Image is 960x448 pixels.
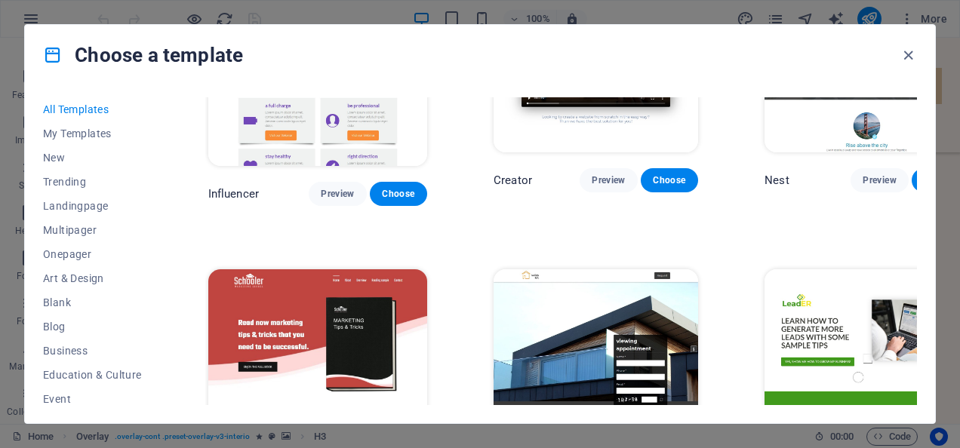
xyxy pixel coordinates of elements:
span: Event [43,393,142,405]
button: All Templates [43,97,142,121]
span: Trending [43,176,142,188]
button: Blog [43,315,142,339]
h4: Choose a template [43,43,243,67]
button: Art & Design [43,266,142,290]
span: Preview [321,188,354,200]
span: Multipager [43,224,142,236]
button: Choose [370,182,427,206]
button: Business [43,339,142,363]
span: Choose [653,174,686,186]
span: Blog [43,321,142,333]
button: Event [43,387,142,411]
span: My Templates [43,127,142,140]
button: Education & Culture [43,363,142,387]
p: Creator [494,173,532,188]
button: New [43,146,142,170]
p: Nest [765,173,789,188]
span: New [43,152,142,164]
span: Blank [43,296,142,308]
button: Trending [43,170,142,194]
button: Preview [851,168,908,192]
span: Business [43,345,142,357]
button: Onepager [43,242,142,266]
span: Preview [863,174,896,186]
span: Education & Culture [43,369,142,381]
span: Art & Design [43,272,142,284]
span: Preview [592,174,625,186]
button: Landingpage [43,194,142,218]
span: Landingpage [43,200,142,212]
span: Onepager [43,248,142,260]
button: Choose [641,168,698,192]
button: Blank [43,290,142,315]
span: Choose [382,188,415,200]
p: Influencer [208,186,259,201]
span: All Templates [43,103,142,115]
button: Preview [580,168,637,192]
button: Multipager [43,218,142,242]
button: Preview [309,182,366,206]
button: My Templates [43,121,142,146]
